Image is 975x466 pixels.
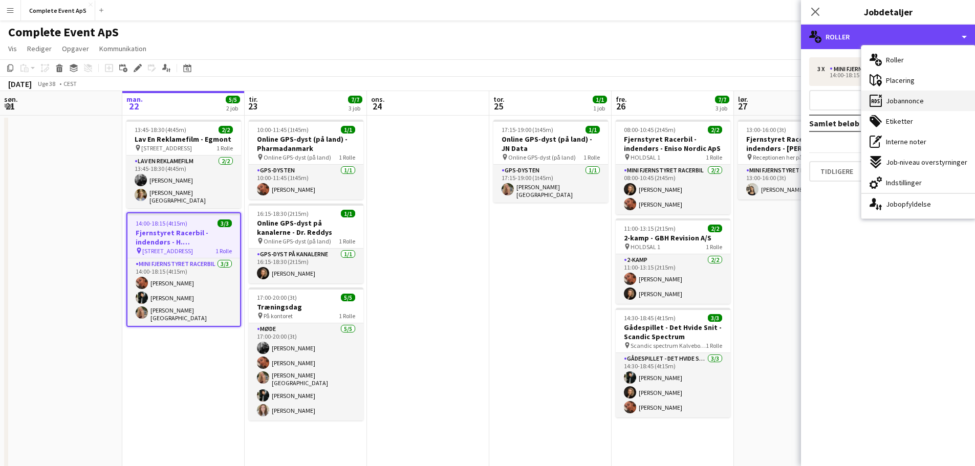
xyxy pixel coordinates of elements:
[706,153,722,161] span: 1 Rolle
[23,42,56,55] a: Rediger
[99,44,146,53] span: Kommunikation
[886,178,922,187] span: Indstillinger
[215,247,232,255] span: 1 Rolle
[249,218,363,237] h3: Online GPS-dyst på kanalerne - Dr. Reddys
[126,120,241,208] app-job-card: 13:45-18:30 (4t45m)2/2Lav En Reklamefilm - Egmont [STREET_ADDRESS]1 RolleLav En Reklamefilm2/213:...
[616,135,730,153] h3: Fjernstyret Racerbil - indendørs - Eniso Nordic ApS
[706,243,722,251] span: 1 Rolle
[8,79,32,89] div: [DATE]
[249,287,363,420] app-job-card: 17:00-20:00 (3t)5/5Træningsdag På kontoret1 RolleMøde5/517:00-20:00 (3t)[PERSON_NAME][PERSON_NAME...
[95,42,150,55] a: Kommunikation
[886,117,913,126] span: Etiketter
[616,95,627,104] span: fre.
[624,225,676,232] span: 11:00-13:15 (2t15m)
[27,44,52,53] span: Rediger
[616,353,730,417] app-card-role: Gådespillet - Det Hvide Snit3/314:30-18:45 (4t15m)[PERSON_NAME][PERSON_NAME][PERSON_NAME]
[249,95,258,104] span: tir.
[708,314,722,322] span: 3/3
[371,95,385,104] span: ons.
[218,219,232,227] span: 3/3
[339,312,355,320] span: 1 Rolle
[715,96,729,103] span: 7/7
[341,210,355,217] span: 1/1
[493,135,608,153] h3: Online GPS-dyst (på land) - JN Data
[126,95,143,104] span: man.
[341,294,355,301] span: 5/5
[738,165,853,199] app-card-role: Mini Fjernstyret Racerbil1/113:00-16:00 (3t)[PERSON_NAME]
[264,312,293,320] span: På kontoret
[62,44,89,53] span: Opgaver
[631,153,660,161] span: HOLDSAL 1
[3,100,18,112] span: 21
[257,126,309,134] span: 10:00-11:45 (1t45m)
[493,165,608,203] app-card-role: GPS-dysten1/117:15-19:00 (1t45m)[PERSON_NAME][GEOGRAPHIC_DATA]
[593,96,607,103] span: 1/1
[809,115,908,131] td: Samlet beløb
[801,5,975,18] h3: Jobdetaljer
[126,135,241,144] h3: Lav En Reklamefilm - Egmont
[264,153,331,161] span: Online GPS-dyst (på land)
[249,302,363,312] h3: Træningsdag
[706,342,722,349] span: 1 Rolle
[830,65,915,73] div: Mini Fjernstyret Racerbil
[614,100,627,112] span: 26
[616,120,730,214] div: 08:00-10:45 (2t45m)2/2Fjernstyret Racerbil - indendørs - Eniso Nordic ApS HOLDSAL 11 RolleMini Fj...
[341,126,355,134] span: 1/1
[492,100,505,112] span: 25
[339,153,355,161] span: 1 Rolle
[508,153,576,161] span: Online GPS-dyst (på land)
[502,126,553,134] span: 17:15-19:00 (1t45m)
[616,308,730,417] app-job-card: 14:30-18:45 (4t15m)3/3Gådespillet - Det Hvide Snit - Scandic Spectrum Scandic spectrum Kalvebod B...
[58,42,93,55] a: Opgaver
[126,212,241,327] app-job-card: 14:00-18:15 (4t15m)3/3Fjernstyret Racerbil - indendørs - H. [GEOGRAPHIC_DATA] A/S [STREET_ADDRESS...
[738,135,853,153] h3: Fjernstyret Racerbil - indendørs - [PERSON_NAME]
[63,80,77,87] div: CEST
[817,73,948,78] div: 14:00-18:15 (4t15m)
[21,1,95,20] button: Complete Event ApS
[801,25,975,49] div: Roller
[886,137,926,146] span: Interne noter
[886,76,915,85] span: Placering
[339,237,355,245] span: 1 Rolle
[583,153,600,161] span: 1 Rolle
[4,42,21,55] a: Vis
[738,95,748,104] span: lør.
[616,218,730,304] app-job-card: 11:00-13:15 (2t15m)2/22-kamp - GBH Revision A/S HOLDSAL 11 Rolle2-kamp2/211:00-13:15 (2t15m)[PERS...
[249,135,363,153] h3: Online GPS-dyst (på land) - Pharmadanmark
[34,80,59,87] span: Uge 38
[249,204,363,283] app-job-card: 16:15-18:30 (2t15m)1/1Online GPS-dyst på kanalerne - Dr. Reddys Online GPS-dyst (på land)1 RolleG...
[624,126,676,134] span: 08:00-10:45 (2t45m)
[624,314,676,322] span: 14:30-18:45 (4t15m)
[631,243,660,251] span: HOLDSAL 1
[126,156,241,208] app-card-role: Lav En Reklamefilm2/213:45-18:30 (4t45m)[PERSON_NAME][PERSON_NAME][GEOGRAPHIC_DATA]
[226,104,240,112] div: 2 job
[257,294,297,301] span: 17:00-20:00 (3t)
[886,55,904,64] span: Roller
[616,233,730,242] h3: 2-kamp - GBH Revision A/S
[249,120,363,199] div: 10:00-11:45 (1t45m)1/1Online GPS-dyst (på land) - Pharmadanmark Online GPS-dyst (på land)1 RolleG...
[746,126,786,134] span: 13:00-16:00 (3t)
[493,95,505,104] span: tor.
[716,104,729,112] div: 3 job
[593,104,606,112] div: 1 job
[249,323,363,420] app-card-role: Møde5/517:00-20:00 (3t)[PERSON_NAME][PERSON_NAME][PERSON_NAME][GEOGRAPHIC_DATA][PERSON_NAME][PERS...
[736,100,748,112] span: 27
[136,219,187,227] span: 14:00-18:15 (4t15m)
[249,249,363,283] app-card-role: GPS-dyst på kanalerne1/116:15-18:30 (2t15m)[PERSON_NAME]
[738,120,853,199] app-job-card: 13:00-16:00 (3t)1/1Fjernstyret Racerbil - indendørs - [PERSON_NAME] Receptionen her på kontoret1 ...
[809,161,864,182] button: Tidligere
[135,126,186,134] span: 13:45-18:30 (4t45m)
[4,95,18,104] span: søn.
[127,258,240,326] app-card-role: Mini Fjernstyret Racerbil3/314:00-18:15 (4t15m)[PERSON_NAME][PERSON_NAME][PERSON_NAME][GEOGRAPHIC...
[886,96,924,105] span: Jobannonce
[141,144,192,152] span: [STREET_ADDRESS]
[616,165,730,214] app-card-role: Mini Fjernstyret Racerbil2/208:00-10:45 (2t45m)[PERSON_NAME][PERSON_NAME]
[616,254,730,304] app-card-role: 2-kamp2/211:00-13:15 (2t15m)[PERSON_NAME][PERSON_NAME]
